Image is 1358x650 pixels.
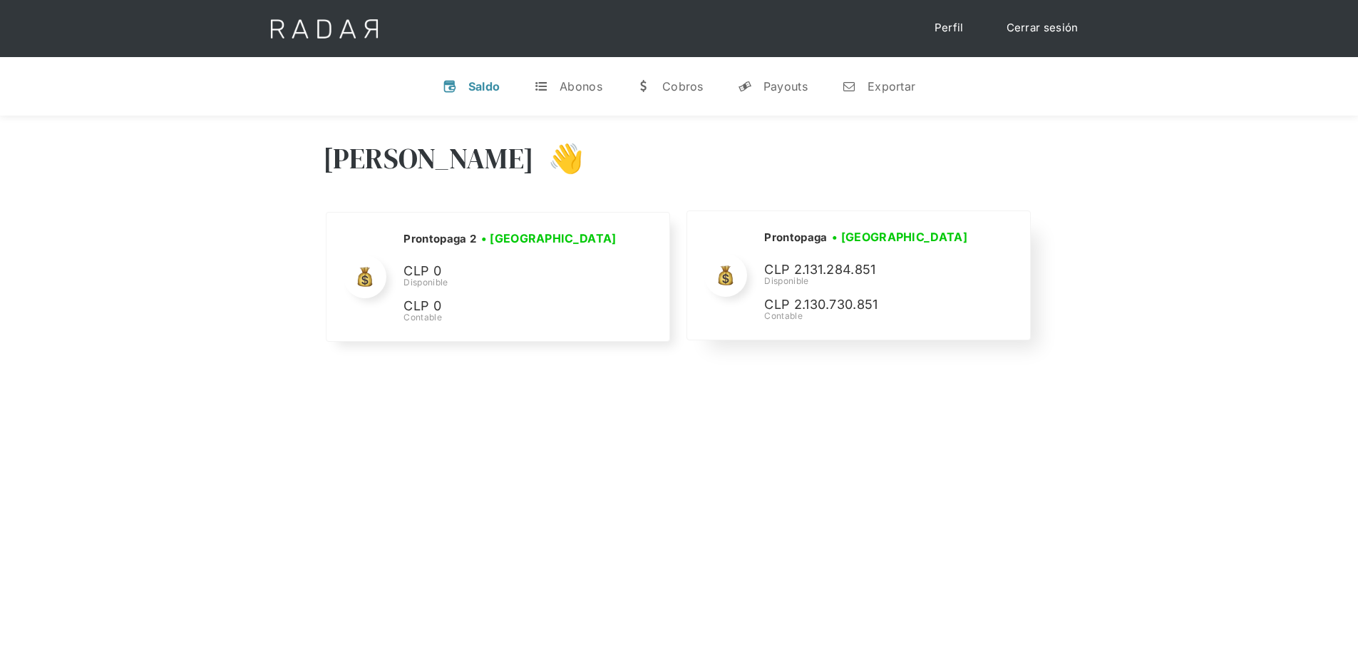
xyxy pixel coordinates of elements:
[842,79,856,93] div: n
[992,14,1093,42] a: Cerrar sesión
[764,295,978,315] p: CLP 2.130.730.851
[534,79,548,93] div: t
[403,296,617,317] p: CLP 0
[481,230,617,247] h3: • [GEOGRAPHIC_DATA]
[403,311,621,324] div: Contable
[764,230,827,245] h2: Prontopaga
[560,79,602,93] div: Abonos
[764,260,978,280] p: CLP 2.131.284.851
[662,79,704,93] div: Cobros
[738,79,752,93] div: y
[868,79,915,93] div: Exportar
[832,228,967,245] h3: • [GEOGRAPHIC_DATA]
[764,275,978,288] div: Disponible
[443,79,457,93] div: v
[403,232,476,246] h2: Prontopaga 2
[403,261,617,282] p: CLP 0
[764,310,978,323] div: Contable
[763,79,808,93] div: Payouts
[534,141,584,176] h3: 👋
[468,79,500,93] div: Saldo
[323,141,535,176] h3: [PERSON_NAME]
[403,276,621,289] div: Disponible
[637,79,651,93] div: w
[920,14,978,42] a: Perfil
